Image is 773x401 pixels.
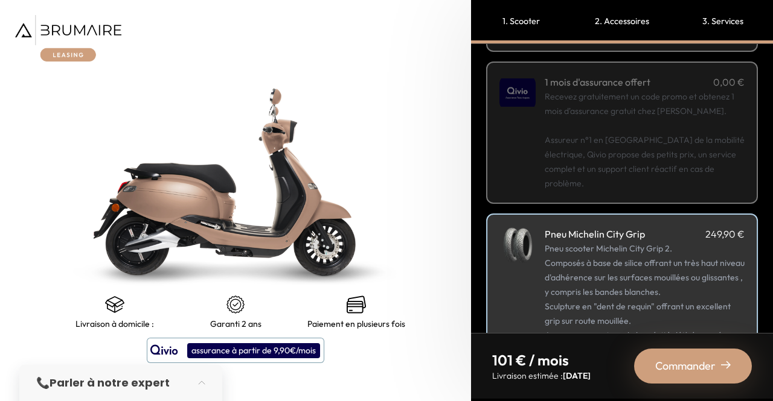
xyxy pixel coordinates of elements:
img: Pneu Michelin City Grip [499,227,536,263]
span: [DATE] [563,370,591,381]
p: Garanti 2 ans [210,319,261,329]
p: 0,00 € [713,75,745,89]
img: shipping.png [105,295,124,314]
button: assurance à partir de 9,90€/mois [147,338,324,363]
img: certificat-de-garantie.png [226,295,245,314]
div: assurance à partir de 9,90€/mois [187,343,320,358]
h4: Pneu Michelin City Grip [545,227,645,241]
img: logo qivio [150,343,178,358]
img: Brumaire Leasing [15,15,121,62]
p: 249,90 € [705,227,745,241]
img: right-arrow-2.png [721,360,731,370]
p: Livraison à domicile : [75,319,154,329]
h4: 1 mois d'assurance offert [545,75,650,89]
p: 101 € / mois [492,350,591,370]
img: 1 mois d'assurance offert [499,75,536,111]
p: Recevez gratuitement un code promo et obtenez 1 mois d'assurance gratuit chez [PERSON_NAME]. Assu... [545,89,745,191]
img: credit-cards.png [347,295,366,314]
p: Livraison estimée : [492,370,591,382]
span: Commander [655,358,716,374]
p: Paiement en plusieurs fois [307,319,405,329]
div: Pneu scooter Michelin City Grip 2. Composés à base de silice offrant un très haut niveau d'adhére... [545,241,745,400]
